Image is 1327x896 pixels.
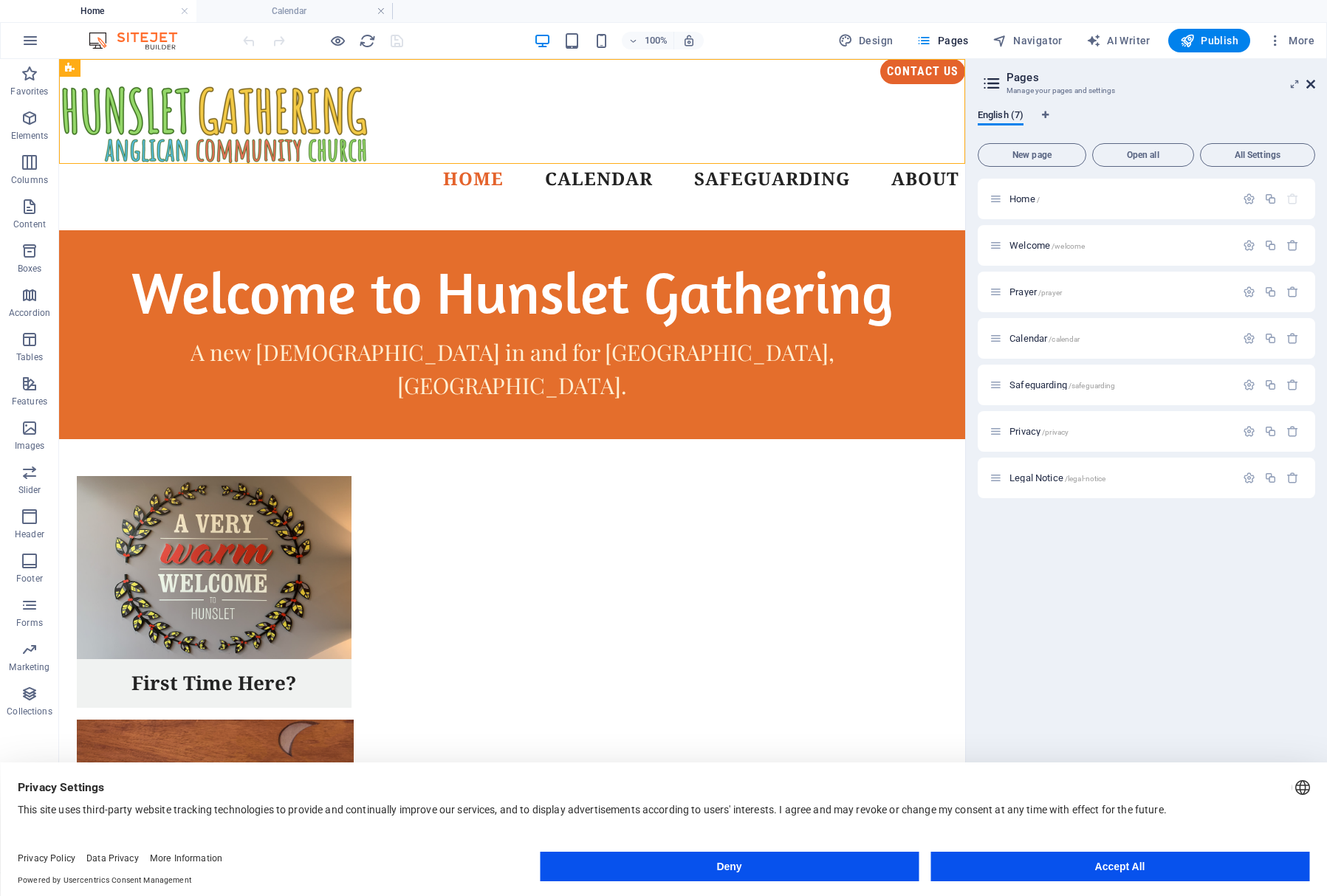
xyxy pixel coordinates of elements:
span: /safeguarding [1069,382,1116,390]
button: Publish [1168,29,1250,52]
div: Legal Notice/legal-notice [1005,473,1235,483]
button: New page [978,143,1086,167]
div: Calendar/calendar [1005,334,1235,343]
span: /legal-notice [1065,475,1106,483]
span: Pages [916,33,968,48]
div: Settings [1243,193,1255,205]
div: Duplicate [1264,332,1277,345]
span: English (7) [978,106,1023,127]
div: Home/ [1005,194,1235,204]
p: Accordion [9,307,50,319]
div: Settings [1243,472,1255,484]
span: / [1037,196,1040,204]
span: /prayer [1038,289,1062,297]
div: Duplicate [1264,379,1277,391]
div: Welcome/welcome [1005,241,1235,250]
button: Design [832,29,899,52]
div: Remove [1286,332,1299,345]
h3: Manage your pages and settings [1007,84,1286,97]
span: Click to open page [1009,286,1062,297]
span: More [1268,33,1314,48]
span: Click to open page [1009,240,1085,251]
button: Click here to leave preview mode and continue editing [329,32,346,49]
span: AI Writer [1086,33,1151,48]
span: /welcome [1052,242,1085,250]
button: Pages [911,29,974,52]
h2: Pages [1007,71,1315,84]
div: Settings [1243,425,1255,438]
span: Design [838,33,894,48]
span: Click to open page [1009,333,1080,344]
div: Duplicate [1264,286,1277,298]
span: Open all [1099,151,1187,159]
span: Publish [1180,33,1238,48]
button: 100% [622,32,674,49]
button: reload [358,32,376,49]
span: /calendar [1049,335,1080,343]
img: Editor Logo [85,32,196,49]
p: Favorites [10,86,48,97]
span: Click to open page [1009,193,1040,204]
p: Content [13,218,46,230]
div: Remove [1286,425,1299,438]
div: Design (Ctrl+Alt+Y) [832,29,899,52]
span: Click to open page [1009,472,1105,483]
span: New page [984,151,1080,159]
span: All Settings [1207,151,1309,159]
div: Language Tabs [978,109,1315,137]
p: Elements [11,130,49,142]
button: Navigator [987,29,1069,52]
p: Forms [16,617,43,629]
div: Privacy/privacy [1005,427,1235,436]
div: Remove [1286,472,1299,484]
p: Tables [16,351,43,363]
div: Settings [1243,332,1255,345]
div: Duplicate [1264,472,1277,484]
p: Slider [18,484,41,496]
div: Duplicate [1264,193,1277,205]
h6: 100% [644,32,668,49]
i: Reload page [359,32,376,49]
div: Remove [1286,379,1299,391]
button: More [1262,29,1320,52]
button: AI Writer [1080,29,1156,52]
p: Footer [16,573,43,585]
p: Images [15,440,45,452]
div: Remove [1286,239,1299,252]
div: Prayer/prayer [1005,287,1235,297]
div: Remove [1286,286,1299,298]
span: Click to open page [1009,426,1069,437]
div: Settings [1243,286,1255,298]
span: Click to open page [1009,379,1115,390]
p: Columns [11,174,48,186]
p: Marketing [9,661,49,673]
div: Duplicate [1264,239,1277,252]
div: Settings [1243,239,1255,252]
span: /privacy [1042,428,1069,436]
p: Features [12,396,47,407]
p: Collections [7,706,52,717]
p: Header [15,528,44,540]
button: All Settings [1200,143,1315,167]
i: On resize automatically adjust zoom level to fit chosen device. [682,34,696,47]
button: Open all [1092,143,1194,167]
div: The startpage cannot be deleted [1286,193,1299,205]
h4: Calendar [196,3,393,19]
p: Boxes [18,263,42,275]
div: Duplicate [1264,425,1277,438]
span: Navigator [992,33,1063,48]
div: Safeguarding/safeguarding [1005,380,1235,390]
div: Settings [1243,379,1255,391]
